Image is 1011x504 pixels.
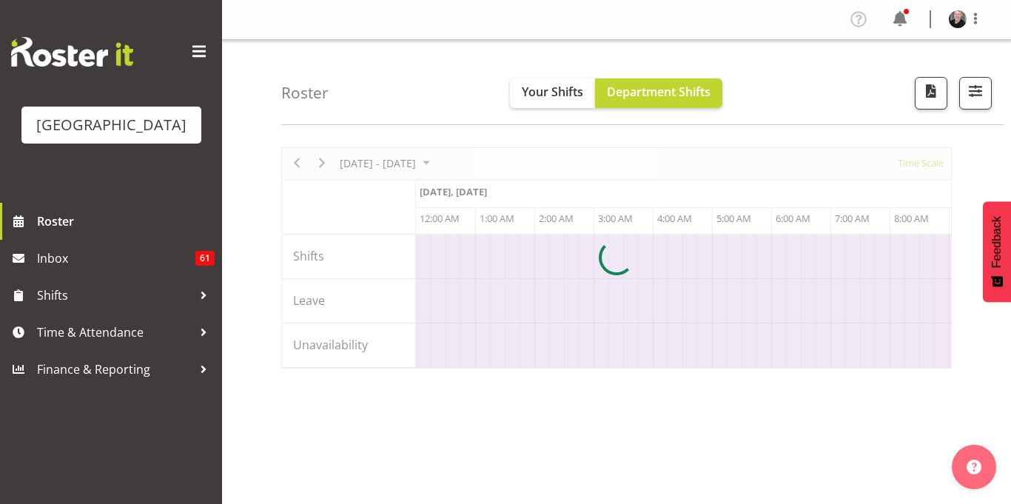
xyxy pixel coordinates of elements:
span: Time & Attendance [37,321,192,343]
span: Department Shifts [607,84,711,100]
img: help-xxl-2.png [967,460,981,474]
span: Inbox [37,247,195,269]
span: Shifts [37,284,192,306]
div: [GEOGRAPHIC_DATA] [36,114,187,136]
button: Download a PDF of the roster according to the set date range. [915,77,947,110]
button: Department Shifts [595,78,722,108]
h4: Roster [281,84,329,101]
img: tommy-shorter85c8f1a56b4ed63504956323104cc7d0.png [949,10,967,28]
button: Filter Shifts [959,77,992,110]
span: Roster [37,210,215,232]
span: Your Shifts [522,84,583,100]
button: Your Shifts [510,78,595,108]
span: 61 [195,251,215,266]
span: Finance & Reporting [37,358,192,380]
span: Feedback [990,216,1004,268]
button: Feedback - Show survey [983,201,1011,302]
img: Rosterit website logo [11,37,133,67]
